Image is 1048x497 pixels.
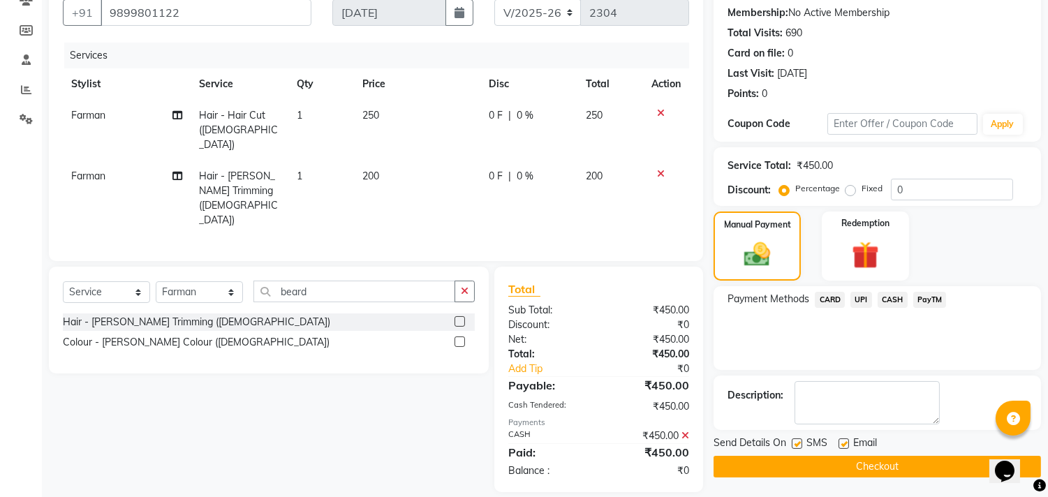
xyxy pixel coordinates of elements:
[508,108,511,123] span: |
[728,388,783,403] div: Description:
[599,318,700,332] div: ₹0
[297,170,302,182] span: 1
[498,463,599,478] div: Balance :
[498,377,599,394] div: Payable:
[728,183,771,198] div: Discount:
[841,217,890,230] label: Redemption
[498,347,599,362] div: Total:
[728,46,785,61] div: Card on file:
[71,109,105,121] span: Farman
[762,87,767,101] div: 0
[498,303,599,318] div: Sub Total:
[736,239,778,269] img: _cash.svg
[728,292,809,306] span: Payment Methods
[508,417,689,429] div: Payments
[989,441,1034,483] iframe: chat widget
[728,87,759,101] div: Points:
[599,463,700,478] div: ₹0
[616,362,700,376] div: ₹0
[498,444,599,461] div: Paid:
[878,292,908,308] span: CASH
[913,292,947,308] span: PayTM
[728,66,774,81] div: Last Visit:
[71,170,105,182] span: Farman
[498,362,616,376] a: Add Tip
[728,6,788,20] div: Membership:
[288,68,353,100] th: Qty
[63,335,330,350] div: Colour - [PERSON_NAME] Colour ([DEMOGRAPHIC_DATA])
[191,68,288,100] th: Service
[599,429,700,443] div: ₹450.00
[199,170,278,226] span: Hair - [PERSON_NAME] Trimming ([DEMOGRAPHIC_DATA])
[777,66,807,81] div: [DATE]
[714,456,1041,477] button: Checkout
[480,68,577,100] th: Disc
[498,332,599,347] div: Net:
[714,436,786,453] span: Send Details On
[297,109,302,121] span: 1
[63,68,191,100] th: Stylist
[724,218,791,231] label: Manual Payment
[827,113,977,135] input: Enter Offer / Coupon Code
[498,318,599,332] div: Discount:
[577,68,644,100] th: Total
[199,109,278,151] span: Hair - Hair Cut ([DEMOGRAPHIC_DATA])
[489,169,503,184] span: 0 F
[795,182,840,195] label: Percentage
[586,170,603,182] span: 200
[354,68,480,100] th: Price
[64,43,700,68] div: Services
[498,429,599,443] div: CASH
[643,68,689,100] th: Action
[599,377,700,394] div: ₹450.00
[788,46,793,61] div: 0
[728,158,791,173] div: Service Total:
[728,26,783,40] div: Total Visits:
[517,108,533,123] span: 0 %
[599,444,700,461] div: ₹450.00
[785,26,802,40] div: 690
[853,436,877,453] span: Email
[63,315,330,329] div: Hair - [PERSON_NAME] Trimming ([DEMOGRAPHIC_DATA])
[815,292,845,308] span: CARD
[728,117,827,131] div: Coupon Code
[728,6,1027,20] div: No Active Membership
[599,399,700,414] div: ₹450.00
[489,108,503,123] span: 0 F
[843,238,887,272] img: _gift.svg
[797,158,833,173] div: ₹450.00
[362,109,379,121] span: 250
[599,332,700,347] div: ₹450.00
[508,169,511,184] span: |
[508,282,540,297] span: Total
[253,281,455,302] input: Search or Scan
[362,170,379,182] span: 200
[517,169,533,184] span: 0 %
[983,114,1023,135] button: Apply
[586,109,603,121] span: 250
[862,182,883,195] label: Fixed
[599,303,700,318] div: ₹450.00
[850,292,872,308] span: UPI
[599,347,700,362] div: ₹450.00
[498,399,599,414] div: Cash Tendered:
[806,436,827,453] span: SMS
